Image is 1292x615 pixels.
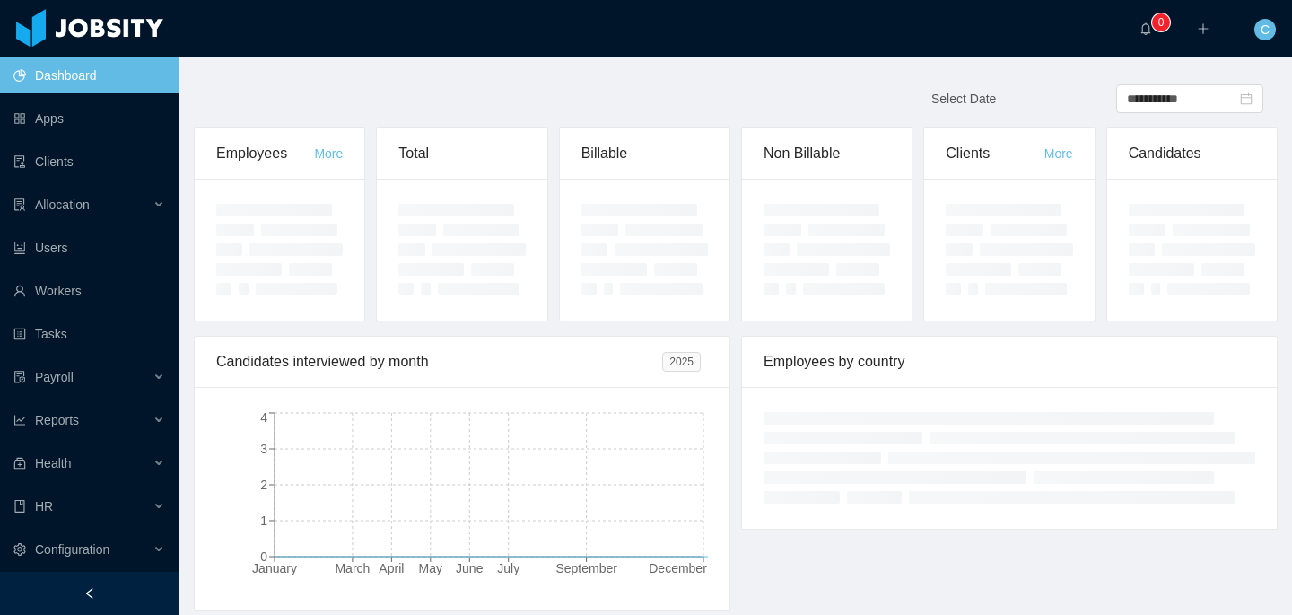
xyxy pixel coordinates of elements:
[581,128,708,179] div: Billable
[379,561,404,575] tspan: April
[216,337,662,387] div: Candidates interviewed by month
[35,198,90,212] span: Allocation
[260,514,267,528] tspan: 1
[260,410,267,425] tspan: 4
[398,128,525,179] div: Total
[13,457,26,470] i: icon: medicine-box
[1139,22,1152,35] i: icon: bell
[13,414,26,426] i: icon: line-chart
[260,442,267,456] tspan: 3
[13,273,165,309] a: icon: userWorkers
[1152,13,1170,31] sup: 0
[931,92,996,106] span: Select Date
[1261,19,1270,40] span: C
[13,101,165,136] a: icon: appstoreApps
[456,561,484,575] tspan: June
[13,500,26,513] i: icon: book
[13,371,26,383] i: icon: file-protect
[35,499,53,514] span: HR
[946,128,1043,179] div: Clients
[216,128,314,179] div: Employees
[419,561,442,575] tspan: May
[35,456,71,470] span: Health
[1197,22,1209,35] i: icon: plus
[260,549,267,564] tspan: 0
[555,561,617,575] tspan: September
[35,370,74,384] span: Payroll
[13,144,165,180] a: icon: auditClients
[35,542,109,557] span: Configuration
[1129,128,1255,179] div: Candidates
[13,57,165,93] a: icon: pie-chartDashboard
[1044,146,1073,161] a: More
[13,198,26,211] i: icon: solution
[35,413,79,427] span: Reports
[497,561,519,575] tspan: July
[335,561,370,575] tspan: March
[252,561,297,575] tspan: January
[662,352,701,372] span: 2025
[764,128,890,179] div: Non Billable
[314,146,343,161] a: More
[13,230,165,266] a: icon: robotUsers
[764,337,1255,387] div: Employees by country
[1240,92,1253,105] i: icon: calendar
[13,316,165,352] a: icon: profileTasks
[13,543,26,556] i: icon: setting
[649,561,707,575] tspan: December
[260,478,267,492] tspan: 2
